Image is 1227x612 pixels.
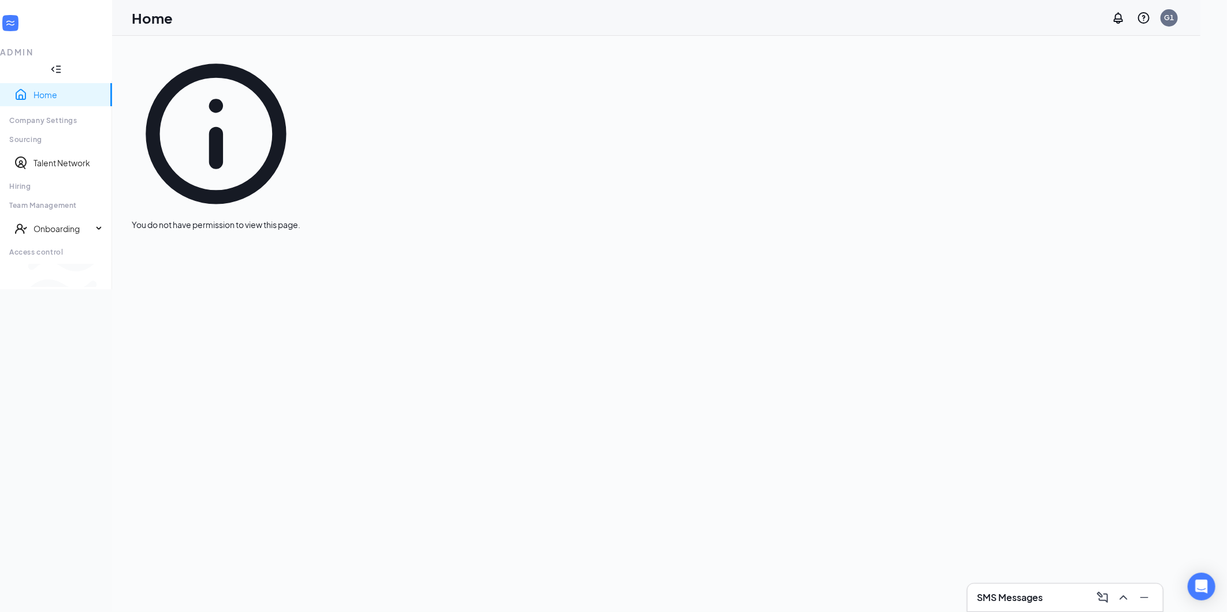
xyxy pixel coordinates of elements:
[977,591,1043,604] h3: SMS Messages
[9,181,102,191] div: Hiring
[34,223,92,234] div: Onboarding
[9,135,102,144] div: Sourcing
[132,8,173,28] h1: Home
[14,222,28,236] svg: UserCheck
[1135,588,1154,607] button: Minimize
[34,157,103,169] a: Talent Network
[1094,588,1112,607] button: ComposeMessage
[1096,591,1110,604] svg: ComposeMessage
[9,115,102,125] div: Company Settings
[1114,588,1133,607] button: ChevronUp
[1165,13,1174,23] div: G1
[1188,573,1215,600] div: Open Intercom Messenger
[9,247,102,257] div: Access control
[5,17,16,29] svg: WorkstreamLogo
[34,89,103,100] a: Home
[1117,591,1131,604] svg: ChevronUp
[1137,591,1151,604] svg: Minimize
[9,200,102,210] div: Team Management
[50,64,62,75] svg: Collapse
[132,50,300,218] svg: Info
[14,227,111,324] svg: WorkstreamLogo
[1111,11,1125,25] svg: Notifications
[132,218,300,231] div: You do not have permission to view this page.
[1137,11,1151,25] svg: QuestionInfo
